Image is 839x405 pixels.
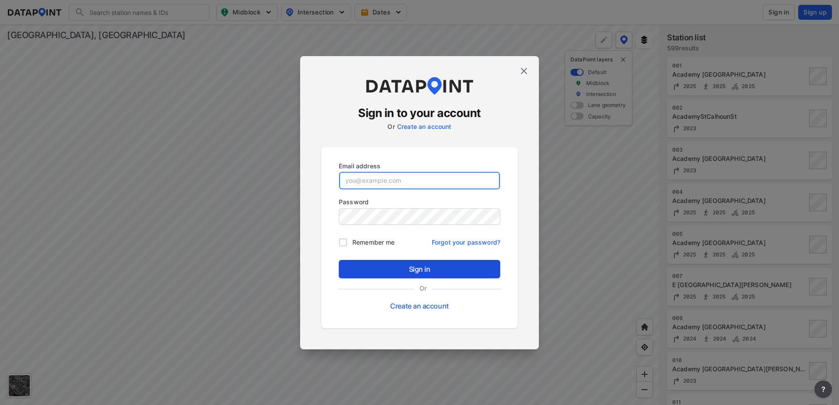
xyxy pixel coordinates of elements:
[352,238,394,247] span: Remember me
[519,66,529,76] img: close.efbf2170.svg
[339,161,500,171] p: Email address
[321,105,518,121] h3: Sign in to your account
[387,123,394,130] label: Or
[390,302,448,310] a: Create an account
[346,264,493,274] span: Sign in
[814,380,832,398] button: more
[339,260,500,278] button: Sign in
[339,197,500,206] p: Password
[397,123,452,130] a: Create an account
[820,384,827,394] span: ?
[414,284,432,293] label: Or
[365,77,474,95] img: dataPointLogo.9353c09d.svg
[432,233,500,247] a: Forgot your password?
[339,172,500,189] input: you@example.com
